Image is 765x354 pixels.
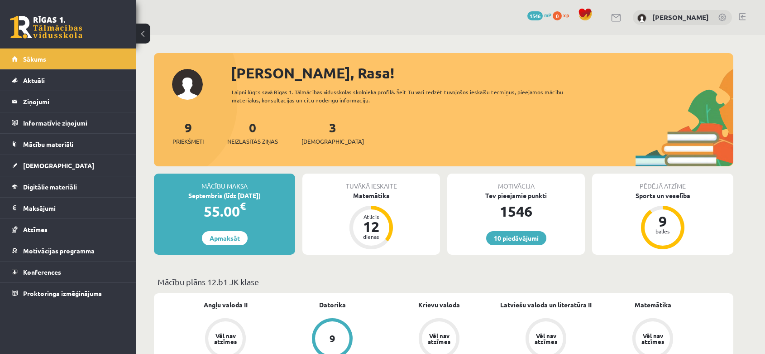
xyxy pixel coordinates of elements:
a: Apmaksāt [202,231,248,245]
span: Neizlasītās ziņas [227,137,278,146]
a: Matemātika [635,300,671,310]
div: Matemātika [302,191,440,200]
span: Atzīmes [23,225,48,233]
a: 0Neizlasītās ziņas [227,119,278,146]
span: Proktoringa izmēģinājums [23,289,102,297]
div: Septembris (līdz [DATE]) [154,191,295,200]
a: 1546 mP [527,11,551,19]
a: Sākums [12,48,124,69]
a: 10 piedāvājumi [486,231,546,245]
a: 0 xp [553,11,574,19]
p: Mācību plāns 12.b1 JK klase [158,276,730,288]
div: Vēl nav atzīmes [533,333,559,344]
a: Angļu valoda II [204,300,248,310]
a: 9Priekšmeti [172,119,204,146]
a: Latviešu valoda un literatūra II [500,300,592,310]
div: Vēl nav atzīmes [640,333,665,344]
a: Mācību materiāli [12,134,124,155]
span: € [240,199,246,213]
div: Pēdējā atzīme [592,174,733,191]
div: Vēl nav atzīmes [213,333,238,344]
a: Maksājumi [12,198,124,218]
span: mP [544,11,551,19]
div: 9 [330,334,335,344]
span: Mācību materiāli [23,140,73,148]
legend: Ziņojumi [23,91,124,112]
span: 0 [553,11,562,20]
span: [DEMOGRAPHIC_DATA] [23,161,94,170]
div: Laipni lūgts savā Rīgas 1. Tālmācības vidusskolas skolnieka profilā. Šeit Tu vari redzēt tuvojošo... [232,88,579,104]
a: Proktoringa izmēģinājums [12,283,124,304]
a: Informatīvie ziņojumi [12,112,124,133]
div: Vēl nav atzīmes [426,333,452,344]
img: Rasa Daņiļeviča [637,14,646,23]
a: Digitālie materiāli [12,176,124,197]
div: [PERSON_NAME], Rasa! [231,62,733,84]
a: [DEMOGRAPHIC_DATA] [12,155,124,176]
a: Ziņojumi [12,91,124,112]
a: Datorika [319,300,346,310]
a: Aktuāli [12,70,124,91]
a: Motivācijas programma [12,240,124,261]
a: Krievu valoda [418,300,460,310]
legend: Maksājumi [23,198,124,218]
legend: Informatīvie ziņojumi [23,112,124,133]
span: Konferences [23,268,61,276]
span: Motivācijas programma [23,247,95,255]
div: dienas [358,234,385,239]
span: Digitālie materiāli [23,183,77,191]
div: Sports un veselība [592,191,733,200]
span: Aktuāli [23,76,45,84]
div: balles [649,228,676,234]
div: 1546 [447,200,585,222]
span: [DEMOGRAPHIC_DATA] [301,137,364,146]
div: Atlicis [358,214,385,219]
a: Rīgas 1. Tālmācības vidusskola [10,16,82,39]
span: Priekšmeti [172,137,204,146]
a: Atzīmes [12,219,124,240]
a: Matemātika Atlicis 12 dienas [302,191,440,251]
div: Tev pieejamie punkti [447,191,585,200]
span: Sākums [23,55,46,63]
div: 12 [358,219,385,234]
div: 55.00 [154,200,295,222]
div: 9 [649,214,676,228]
span: xp [563,11,569,19]
div: Mācību maksa [154,174,295,191]
a: 3[DEMOGRAPHIC_DATA] [301,119,364,146]
span: 1546 [527,11,543,20]
div: Tuvākā ieskaite [302,174,440,191]
a: [PERSON_NAME] [652,13,709,22]
a: Sports un veselība 9 balles [592,191,733,251]
div: Motivācija [447,174,585,191]
a: Konferences [12,262,124,282]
